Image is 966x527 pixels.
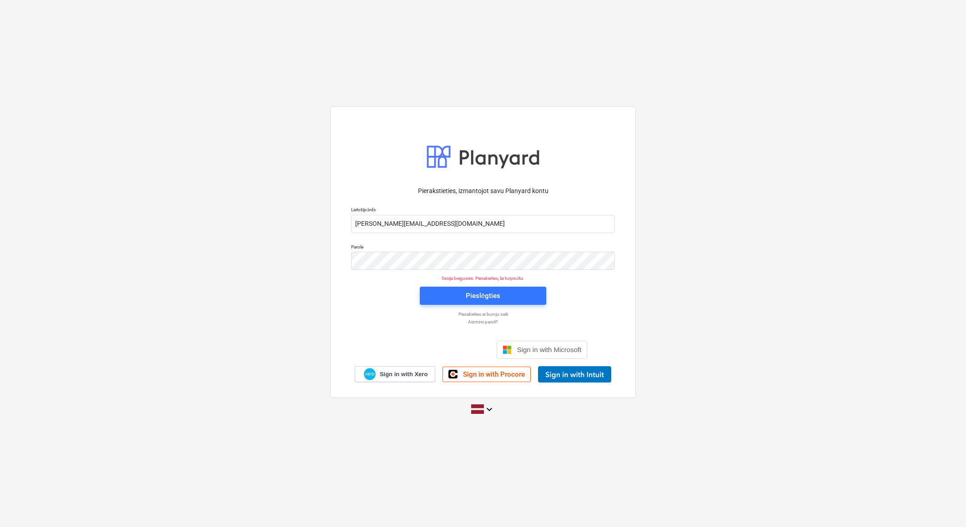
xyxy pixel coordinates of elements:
[347,311,619,317] a: Piesakieties ar burvju saiti
[351,215,615,233] input: Lietotājvārds
[484,404,495,415] i: keyboard_arrow_down
[443,367,531,382] a: Sign in with Procore
[374,340,494,360] iframe: Кнопка "Войти с аккаунтом Google"
[420,287,546,305] button: Pieslēgties
[351,207,615,214] p: Lietotājvārds
[351,244,615,252] p: Parole
[346,275,620,281] p: Sesija beigusies. Piesakieties, lai turpinātu.
[503,345,512,354] img: Microsoft logo
[355,366,436,382] a: Sign in with Xero
[364,368,376,380] img: Xero logo
[466,290,500,302] div: Pieslēgties
[517,346,582,353] span: Sign in with Microsoft
[380,370,428,378] span: Sign in with Xero
[921,483,966,527] iframe: Chat Widget
[351,186,615,196] p: Pierakstieties, izmantojot savu Planyard kontu
[347,319,619,325] a: Aizmirsi paroli?
[463,370,525,378] span: Sign in with Procore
